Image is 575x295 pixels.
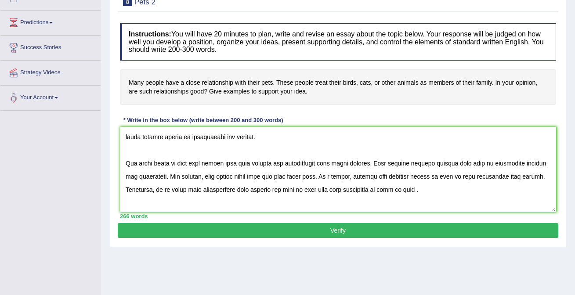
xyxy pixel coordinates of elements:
h4: Many people have a close relationship with their pets. These people treat their birds, cats, or o... [120,69,556,105]
div: * Write in the box below (write between 200 and 300 words) [120,116,286,124]
a: Strategy Videos [0,61,101,83]
div: 266 words [120,212,556,220]
a: Success Stories [0,36,101,58]
a: Your Account [0,86,101,108]
a: Predictions [0,11,101,32]
button: Verify [118,223,558,238]
b: Instructions: [129,30,171,38]
h4: You will have 20 minutes to plan, write and revise an essay about the topic below. Your response ... [120,23,556,61]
